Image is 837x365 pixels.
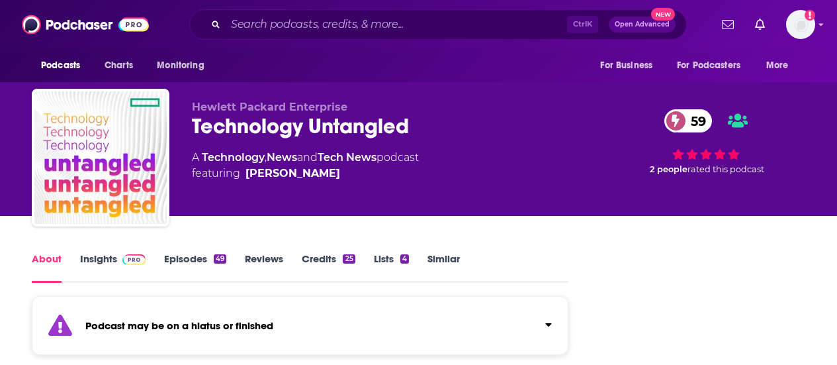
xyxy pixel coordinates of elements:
div: 59 2 peoplerated this podcast [607,101,805,183]
img: Podchaser - Follow, Share and Rate Podcasts [22,12,149,37]
button: open menu [668,53,760,78]
button: Show profile menu [786,10,815,39]
img: Podchaser Pro [122,254,146,265]
div: 25 [343,254,355,264]
a: Episodes49 [164,252,226,283]
div: A podcast [192,150,419,182]
span: More [766,56,789,75]
span: For Business [600,56,652,75]
span: and [297,151,318,164]
span: 2 people [650,164,687,174]
span: For Podcasters [677,56,740,75]
a: Credits25 [302,252,355,283]
button: open menu [148,53,221,78]
span: Logged in as HavasFormulab2b [786,10,815,39]
a: 59 [664,109,713,132]
a: [PERSON_NAME] [245,166,340,182]
a: Charts [96,53,141,78]
span: rated this podcast [687,164,764,174]
a: Show notifications dropdown [750,13,770,36]
div: 49 [214,254,226,264]
span: 59 [678,109,713,132]
span: Charts [105,56,133,75]
a: Lists4 [374,252,409,283]
span: Monitoring [157,56,204,75]
svg: Add a profile image [805,10,815,21]
section: Click to expand status details [32,304,568,355]
a: InsightsPodchaser Pro [80,252,146,283]
input: Search podcasts, credits, & more... [226,14,567,35]
img: User Profile [786,10,815,39]
span: Podcasts [41,56,80,75]
a: Show notifications dropdown [717,13,739,36]
a: Tech News [318,151,376,164]
a: Similar [427,252,460,283]
button: Open AdvancedNew [609,17,676,32]
a: Technology [202,151,265,164]
button: open menu [757,53,805,78]
a: About [32,252,62,283]
button: open menu [32,53,97,78]
div: Search podcasts, credits, & more... [189,9,687,40]
a: Reviews [245,252,283,283]
span: , [265,151,267,164]
img: Technology Untangled [34,91,167,224]
span: New [651,8,675,21]
strong: Podcast may be on a hiatus or finished [85,319,273,332]
span: featuring [192,166,419,182]
button: open menu [591,53,669,78]
a: News [267,151,297,164]
span: Open Advanced [615,21,670,28]
div: 4 [400,254,409,264]
span: Hewlett Packard Enterprise [192,101,347,113]
span: Ctrl K [567,16,598,33]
